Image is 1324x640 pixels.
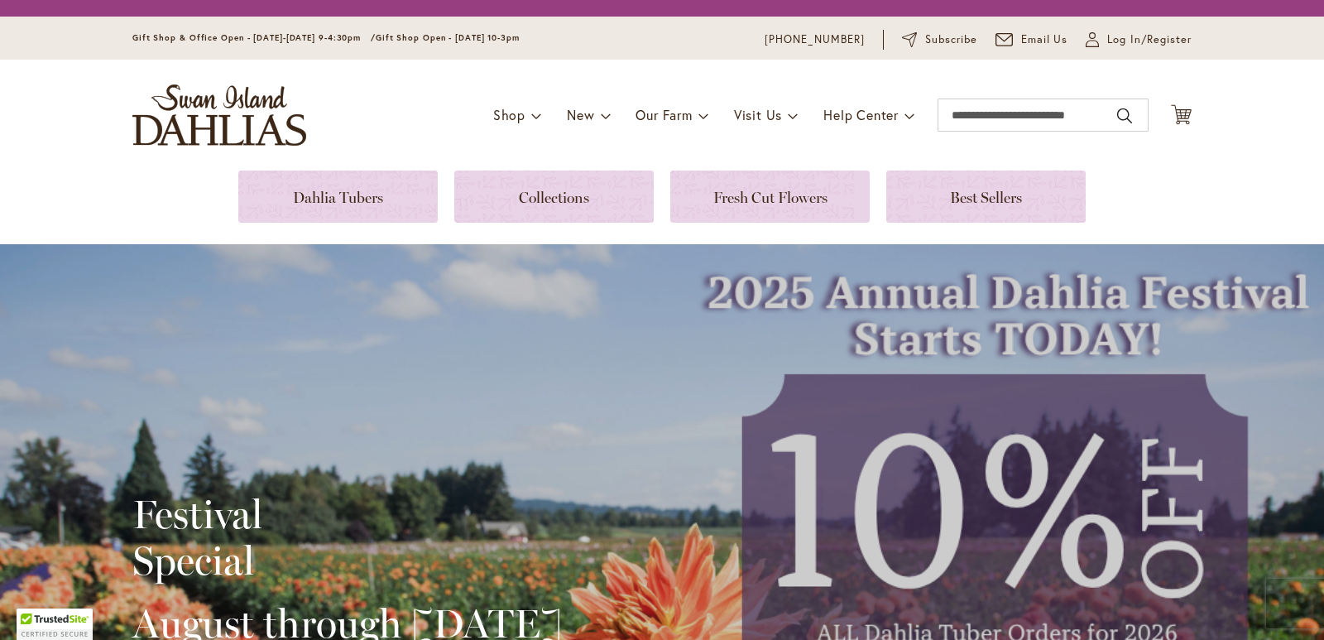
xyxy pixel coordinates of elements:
[1107,31,1192,48] span: Log In/Register
[1021,31,1068,48] span: Email Us
[376,32,520,43] span: Gift Shop Open - [DATE] 10-3pm
[823,106,899,123] span: Help Center
[132,491,562,584] h2: Festival Special
[1117,103,1132,129] button: Search
[132,32,376,43] span: Gift Shop & Office Open - [DATE]-[DATE] 9-4:30pm /
[17,609,93,640] div: TrustedSite Certified
[902,31,977,48] a: Subscribe
[765,31,865,48] a: [PHONE_NUMBER]
[925,31,977,48] span: Subscribe
[636,106,692,123] span: Our Farm
[567,106,594,123] span: New
[734,106,782,123] span: Visit Us
[132,84,306,146] a: store logo
[1086,31,1192,48] a: Log In/Register
[493,106,525,123] span: Shop
[995,31,1068,48] a: Email Us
